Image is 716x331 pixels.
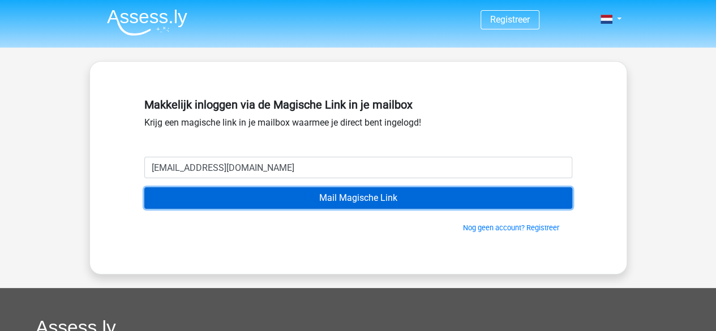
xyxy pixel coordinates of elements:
[144,157,572,178] input: Email
[463,223,559,232] a: Nog geen account? Registreer
[107,9,187,36] img: Assessly
[144,98,572,111] h5: Makkelijk inloggen via de Magische Link in je mailbox
[144,187,572,209] input: Mail Magische Link
[144,93,572,157] div: Krijg een magische link in je mailbox waarmee je direct bent ingelogd!
[490,14,530,25] a: Registreer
